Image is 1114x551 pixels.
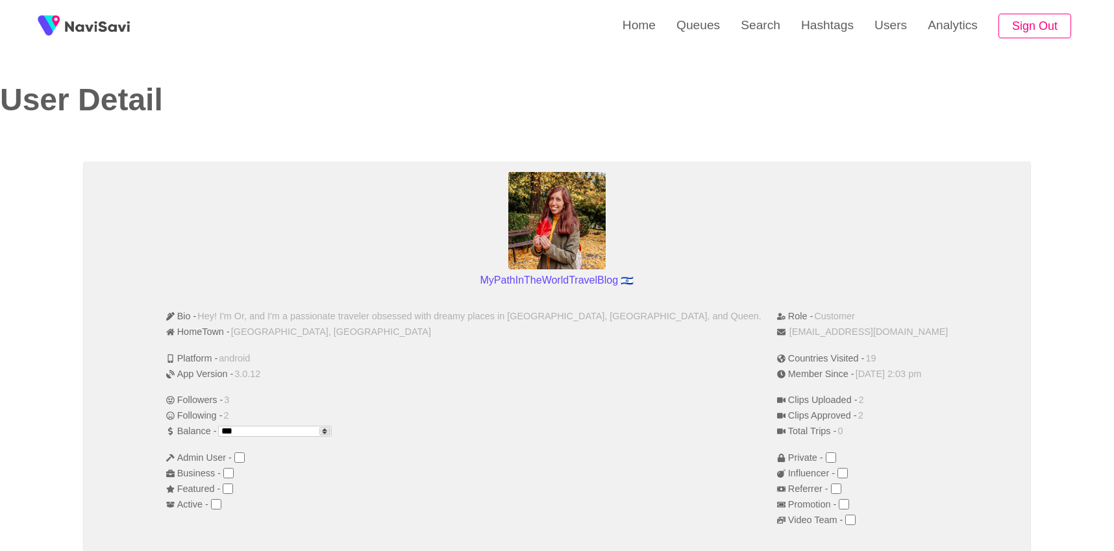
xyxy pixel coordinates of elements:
[856,369,922,380] span: [DATE] 2:03 pm
[166,395,223,406] span: Followers -
[166,484,221,495] span: Featured -
[858,395,863,406] span: 2
[777,410,857,421] span: Clips Approved -
[814,311,855,322] span: Customer
[777,353,865,364] span: Countries Visited -
[166,311,197,322] span: Bio -
[865,353,876,364] span: 19
[223,410,229,421] span: 2
[166,426,217,437] span: Balance -
[789,326,948,337] span: [EMAIL_ADDRESS][DOMAIN_NAME]
[231,326,431,337] span: [GEOGRAPHIC_DATA], [GEOGRAPHIC_DATA]
[197,311,761,322] span: Hey! I'm Or, and I'm a passionate traveler obsessed with dreamy places in [GEOGRAPHIC_DATA], [GEO...
[166,499,208,510] span: Active -
[234,369,260,380] span: 3.0.12
[998,14,1071,39] button: Sign Out
[777,484,828,495] span: Referrer -
[777,369,854,380] span: Member Since -
[858,410,863,421] span: 2
[777,311,813,322] span: Role -
[837,426,843,437] span: 0
[32,10,65,42] img: fireSpot
[65,19,130,32] img: fireSpot
[166,468,221,479] span: Business -
[777,468,835,479] span: Influencer -
[777,515,843,526] span: Video Team -
[166,452,232,463] span: Admin User -
[777,499,837,510] span: Promotion -
[166,369,234,380] span: App Version -
[475,269,639,291] p: MyPathInTheWorldTravelBlog
[219,353,250,364] span: android
[777,452,823,463] span: Private -
[224,395,229,406] span: 3
[777,395,858,406] span: Clips Uploaded -
[777,426,837,437] span: Total Trips -
[166,353,218,364] span: Platform -
[621,276,634,286] span: Israel flag
[166,326,230,337] span: HomeTown -
[166,410,223,421] span: Following -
